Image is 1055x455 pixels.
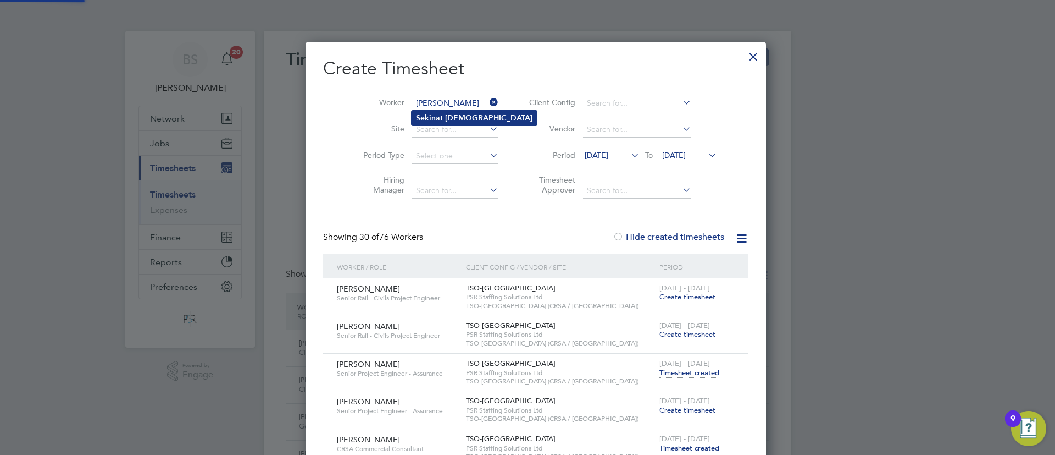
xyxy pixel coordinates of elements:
[583,96,691,111] input: Search for...
[337,294,458,303] span: Senior Rail - Civils Project Engineer
[337,435,400,445] span: [PERSON_NAME]
[526,124,575,134] label: Vendor
[466,434,556,443] span: TSO-[GEOGRAPHIC_DATA]
[337,369,458,378] span: Senior Project Engineer - Assurance
[337,407,458,415] span: Senior Project Engineer - Assurance
[659,434,710,443] span: [DATE] - [DATE]
[355,150,404,160] label: Period Type
[659,321,710,330] span: [DATE] - [DATE]
[526,175,575,195] label: Timesheet Approver
[466,321,556,330] span: TSO-[GEOGRAPHIC_DATA]
[466,377,654,386] span: TSO-[GEOGRAPHIC_DATA] (CRSA / [GEOGRAPHIC_DATA])
[659,359,710,368] span: [DATE] - [DATE]
[412,122,498,138] input: Search for...
[463,254,657,279] div: Client Config / Vendor / Site
[659,443,719,453] span: Timesheet created
[659,368,719,378] span: Timesheet created
[337,359,400,369] span: [PERSON_NAME]
[466,359,556,368] span: TSO-[GEOGRAPHIC_DATA]
[466,293,654,301] span: PSR Staffing Solutions Ltd
[466,406,654,415] span: PSR Staffing Solutions Ltd
[659,396,710,405] span: [DATE] - [DATE]
[337,331,458,340] span: Senior Rail - Civils Project Engineer
[323,232,425,243] div: Showing
[613,232,724,243] label: Hide created timesheets
[659,292,715,301] span: Create timesheet
[359,232,379,243] span: 30 of
[359,232,423,243] span: 76 Workers
[355,97,404,107] label: Worker
[1010,419,1015,433] div: 9
[583,183,691,199] input: Search for...
[412,149,498,164] input: Select one
[355,175,404,195] label: Hiring Manager
[337,397,400,407] span: [PERSON_NAME]
[466,330,654,339] span: PSR Staffing Solutions Ltd
[323,57,748,80] h2: Create Timesheet
[337,284,400,294] span: [PERSON_NAME]
[466,301,654,310] span: TSO-[GEOGRAPHIC_DATA] (CRSA / [GEOGRAPHIC_DATA])
[657,254,737,279] div: Period
[412,183,498,199] input: Search for...
[585,150,608,160] span: [DATE]
[337,445,458,453] span: CRSA Commercial Consultant
[659,405,715,415] span: Create timesheet
[466,369,654,377] span: PSR Staffing Solutions Ltd
[466,414,654,423] span: TSO-[GEOGRAPHIC_DATA] (CRSA / [GEOGRAPHIC_DATA])
[445,113,532,123] b: [DEMOGRAPHIC_DATA]
[412,96,498,111] input: Search for...
[466,396,556,405] span: TSO-[GEOGRAPHIC_DATA]
[466,283,556,293] span: TSO-[GEOGRAPHIC_DATA]
[659,330,715,339] span: Create timesheet
[337,321,400,331] span: [PERSON_NAME]
[466,444,654,453] span: PSR Staffing Solutions Ltd
[526,97,575,107] label: Client Config
[583,122,691,138] input: Search for...
[1011,411,1046,446] button: Open Resource Center, 9 new notifications
[466,339,654,348] span: TSO-[GEOGRAPHIC_DATA] (CRSA / [GEOGRAPHIC_DATA])
[642,148,656,162] span: To
[334,254,463,279] div: Worker / Role
[662,150,686,160] span: [DATE]
[355,124,404,134] label: Site
[526,150,575,160] label: Period
[416,113,443,123] b: Sekinat
[659,283,710,293] span: [DATE] - [DATE]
